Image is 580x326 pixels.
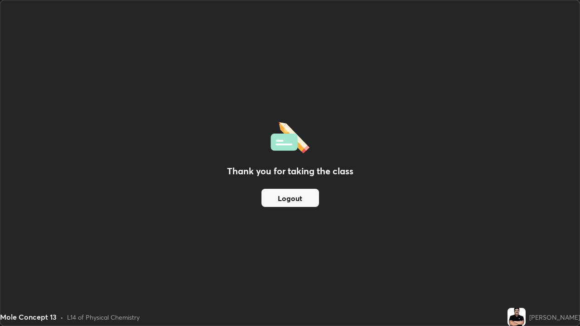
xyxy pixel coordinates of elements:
[507,308,526,326] img: abc51e28aa9d40459becb4ae34ddc4b0.jpg
[67,312,140,322] div: L14 of Physical Chemistry
[529,312,580,322] div: [PERSON_NAME]
[60,312,63,322] div: •
[261,189,319,207] button: Logout
[271,119,309,153] img: offlineFeedback.1438e8b3.svg
[227,164,353,178] h2: Thank you for taking the class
